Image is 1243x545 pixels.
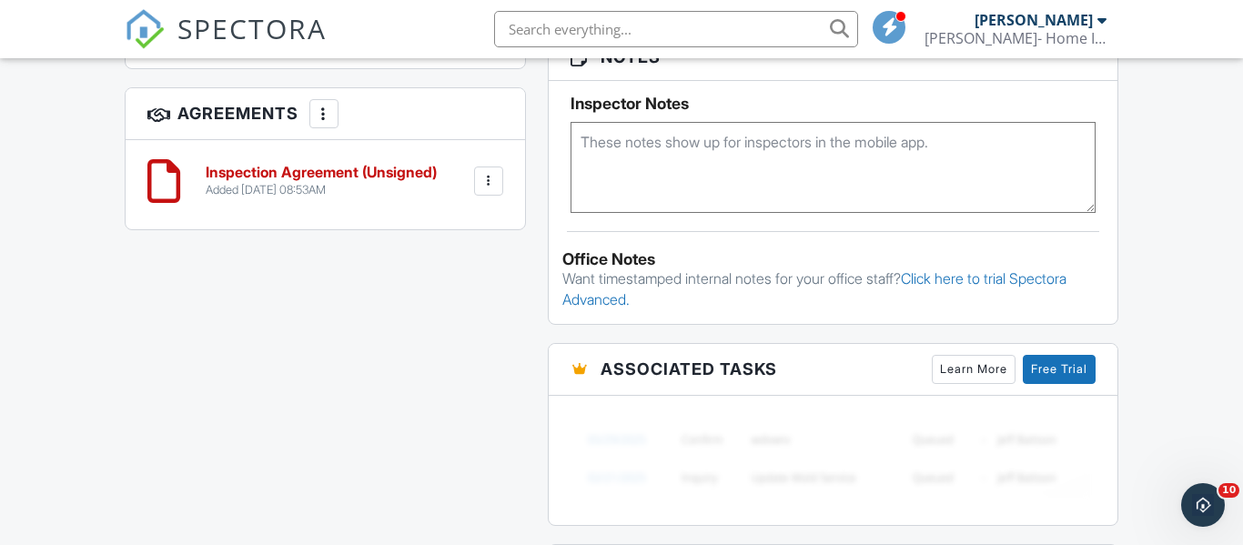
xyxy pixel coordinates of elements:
iframe: Intercom live chat [1181,483,1225,527]
a: Free Trial [1023,355,1096,384]
h5: Inspector Notes [571,95,1096,113]
h3: Agreements [126,88,525,140]
a: Click here to trial Spectora Advanced. [562,269,1066,308]
span: SPECTORA [177,9,327,47]
a: Inspection Agreement (Unsigned) Added [DATE] 08:53AM [206,165,437,197]
a: SPECTORA [125,25,327,63]
div: Added [DATE] 08:53AM [206,183,437,197]
img: The Best Home Inspection Software - Spectora [125,9,165,49]
a: Learn More [932,355,1016,384]
h6: Inspection Agreement (Unsigned) [206,165,437,181]
img: blurred-tasks-251b60f19c3f713f9215ee2a18cbf2105fc2d72fcd585247cf5e9ec0c957c1dd.png [571,409,1096,507]
div: Office Notes [562,250,1104,268]
span: Associated Tasks [601,357,777,381]
div: Haflich- Home Inspections [925,29,1107,47]
span: 10 [1218,483,1239,498]
p: Want timestamped internal notes for your office staff? [562,268,1104,309]
div: [PERSON_NAME] [975,11,1093,29]
input: Search everything... [494,11,858,47]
